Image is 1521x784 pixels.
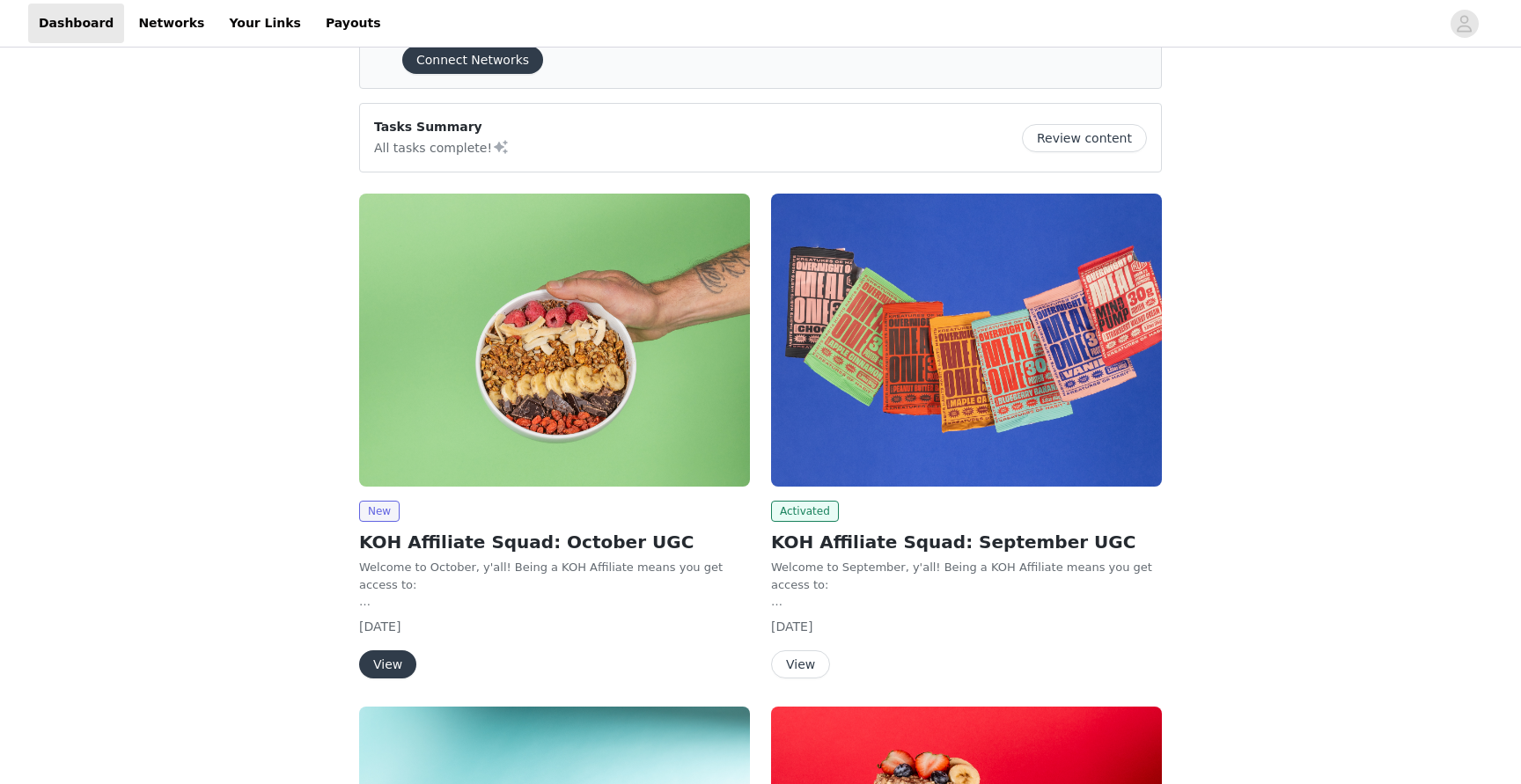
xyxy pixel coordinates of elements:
[359,194,750,487] img: Kreatures of Habit
[359,619,400,634] span: [DATE]
[218,4,312,43] a: Your Links
[771,650,830,678] button: View
[771,194,1162,487] img: Kreatures of Habit
[402,46,543,74] button: Connect Networks
[771,658,830,671] a: View
[374,136,510,158] p: All tasks complete!
[771,501,839,522] span: Activated
[359,658,416,671] a: View
[359,650,416,678] button: View
[315,4,392,43] a: Payouts
[1456,10,1473,38] div: avatar
[28,4,124,43] a: Dashboard
[1022,124,1147,152] button: Review content
[771,619,812,634] span: [DATE]
[771,559,1162,593] p: Welcome to September, y'all! Being a KOH Affiliate means you get access to:
[771,529,1162,555] h2: KOH Affiliate Squad: September UGC
[374,118,510,136] p: Tasks Summary
[359,529,750,555] h2: KOH Affiliate Squad: October UGC
[359,559,750,593] p: Welcome to October, y'all! Being a KOH Affiliate means you get access to:
[128,4,215,43] a: Networks
[359,501,400,522] span: New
